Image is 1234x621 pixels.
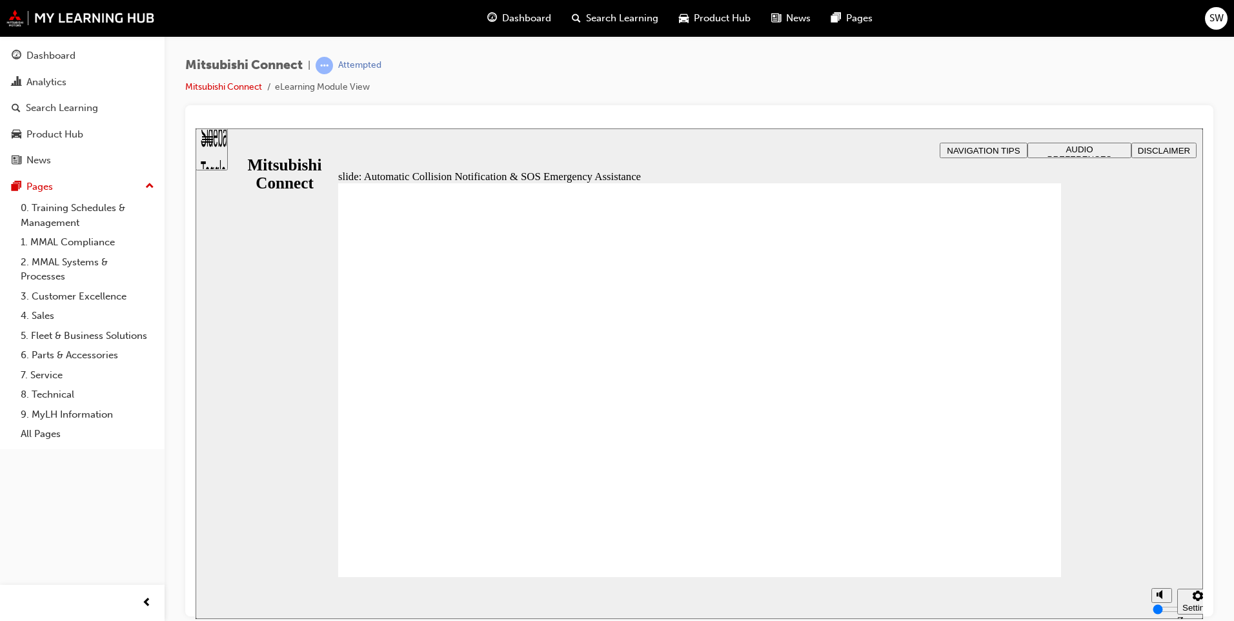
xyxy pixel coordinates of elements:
[1205,7,1228,30] button: SW
[5,175,159,199] button: Pages
[502,11,551,26] span: Dashboard
[846,11,873,26] span: Pages
[145,178,154,195] span: up-icon
[26,101,98,116] div: Search Learning
[744,14,832,30] button: NAVIGATION TIPS
[771,10,781,26] span: news-icon
[5,96,159,120] a: Search Learning
[956,460,976,474] button: Unmute (Ctrl+Alt+M)
[308,58,310,73] span: |
[942,17,995,27] span: DISCLAIMER
[142,595,152,611] span: prev-icon
[12,129,21,141] span: car-icon
[15,424,159,444] a: All Pages
[275,80,370,95] li: eLearning Module View
[831,10,841,26] span: pages-icon
[5,148,159,172] a: News
[669,5,761,32] a: car-iconProduct Hub
[487,10,497,26] span: guage-icon
[15,365,159,385] a: 7. Service
[832,14,936,30] button: AUDIO PREFERENCES
[26,179,53,194] div: Pages
[12,103,21,114] span: search-icon
[26,75,66,90] div: Analytics
[572,10,581,26] span: search-icon
[15,232,159,252] a: 1. MMAL Compliance
[936,14,1001,30] button: DISCLAIMER
[185,58,303,73] span: Mitsubishi Connect
[338,59,381,72] div: Attempted
[5,70,159,94] a: Analytics
[6,10,155,26] img: mmal
[987,474,1018,484] div: Settings
[316,57,333,74] span: learningRecordVerb_ATTEMPT-icon
[26,153,51,168] div: News
[852,16,916,36] span: AUDIO PREFERENCES
[185,81,262,92] a: Mitsubishi Connect
[5,123,159,147] a: Product Hub
[12,50,21,62] span: guage-icon
[957,476,1040,486] input: volume
[15,345,159,365] a: 6. Parts & Accessories
[821,5,883,32] a: pages-iconPages
[694,11,751,26] span: Product Hub
[5,44,159,68] a: Dashboard
[15,252,159,287] a: 2. MMAL Systems & Processes
[26,127,83,142] div: Product Hub
[15,306,159,326] a: 4. Sales
[12,181,21,193] span: pages-icon
[15,287,159,307] a: 3. Customer Excellence
[949,449,1001,491] div: misc controls
[15,385,159,405] a: 8. Technical
[477,5,561,32] a: guage-iconDashboard
[679,10,689,26] span: car-icon
[982,486,1007,524] label: Zoom to fit
[982,460,1023,486] button: Settings
[1209,11,1224,26] span: SW
[26,48,76,63] div: Dashboard
[561,5,669,32] a: search-iconSearch Learning
[15,198,159,232] a: 0. Training Schedules & Management
[761,5,821,32] a: news-iconNews
[751,17,824,27] span: NAVIGATION TIPS
[5,41,159,175] button: DashboardAnalyticsSearch LearningProduct HubNews
[15,405,159,425] a: 9. MyLH Information
[586,11,658,26] span: Search Learning
[12,155,21,167] span: news-icon
[12,77,21,88] span: chart-icon
[786,11,811,26] span: News
[15,326,159,346] a: 5. Fleet & Business Solutions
